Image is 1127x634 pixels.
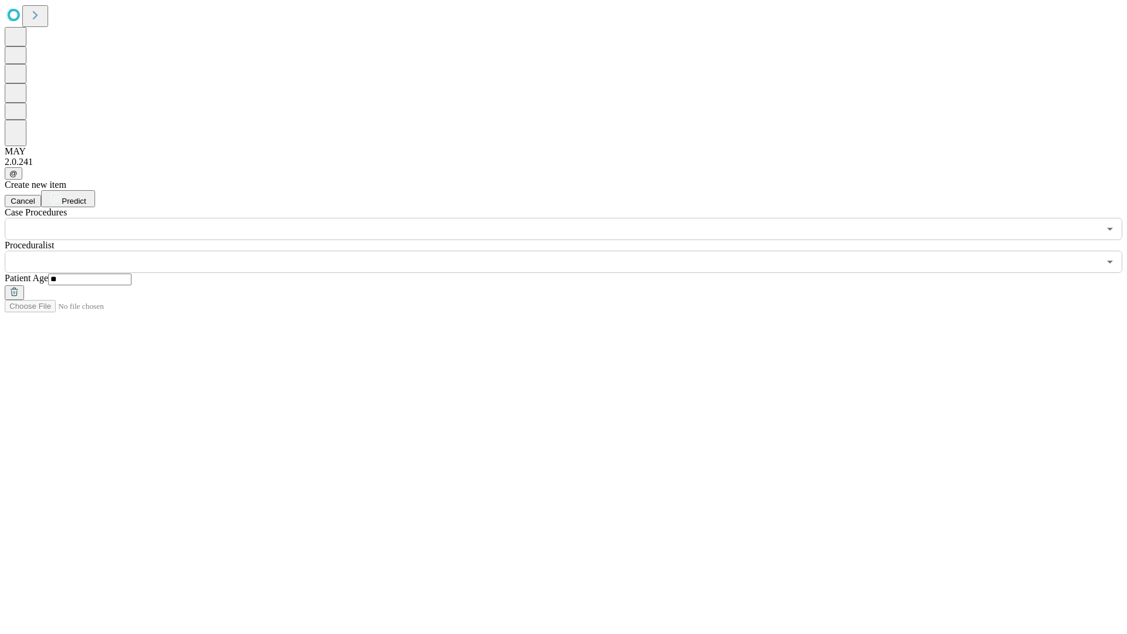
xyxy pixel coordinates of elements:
button: Predict [41,190,95,207]
span: Cancel [11,197,35,205]
div: MAY [5,146,1122,157]
button: Open [1102,221,1118,237]
button: @ [5,167,22,180]
button: Open [1102,254,1118,270]
span: @ [9,169,18,178]
span: Scheduled Procedure [5,207,67,217]
span: Proceduralist [5,240,54,250]
span: Patient Age [5,273,48,283]
div: 2.0.241 [5,157,1122,167]
button: Cancel [5,195,41,207]
span: Predict [62,197,86,205]
span: Create new item [5,180,66,190]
